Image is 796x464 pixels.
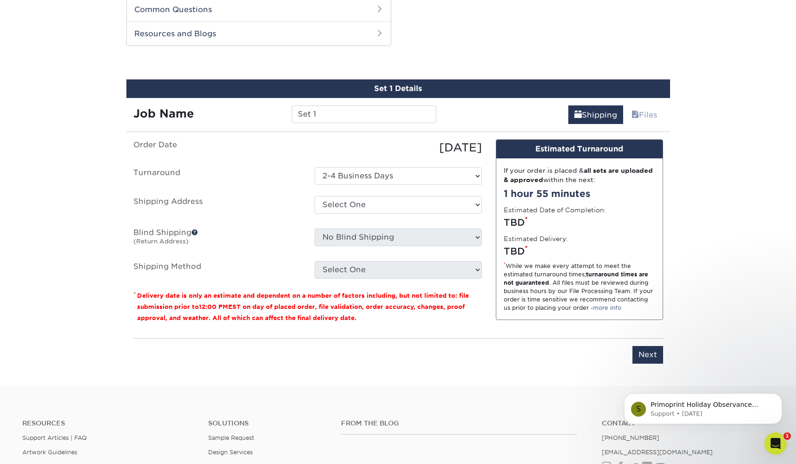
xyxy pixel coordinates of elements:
[208,419,327,427] h4: Solutions
[783,432,791,440] span: 1
[602,434,659,441] a: [PHONE_NUMBER]
[764,432,787,455] iframe: Intercom live chat
[504,234,568,243] label: Estimated Delivery:
[574,111,582,119] span: shipping
[22,419,194,427] h4: Resources
[504,244,655,258] div: TBD
[610,374,796,439] iframe: Intercom notifications message
[602,449,713,456] a: [EMAIL_ADDRESS][DOMAIN_NAME]
[568,105,623,124] a: Shipping
[602,419,774,427] a: Contact
[126,167,308,185] label: Turnaround
[504,216,655,229] div: TBD
[341,419,576,427] h4: From the Blog
[292,105,436,123] input: Enter a job name
[632,346,663,364] input: Next
[632,111,639,119] span: files
[126,139,308,156] label: Order Date
[199,303,228,310] span: 12:00 PM
[496,140,663,158] div: Estimated Turnaround
[40,27,157,145] span: Primoprint Holiday Observance Please note that our customer service department will be closed [DA...
[126,79,670,98] div: Set 1 Details
[504,166,655,185] div: If your order is placed & within the next:
[308,139,489,156] div: [DATE]
[126,229,308,250] label: Blind Shipping
[133,238,189,245] small: (Return Address)
[126,196,308,217] label: Shipping Address
[208,434,254,441] a: Sample Request
[504,271,648,286] strong: turnaround times are not guaranteed
[504,262,655,312] div: While we make every attempt to meet the estimated turnaround times; . All files must be reviewed ...
[208,449,253,456] a: Design Services
[504,187,655,201] div: 1 hour 55 minutes
[40,36,160,44] p: Message from Support, sent 16w ago
[127,21,391,46] h2: Resources and Blogs
[593,304,621,311] a: more info
[625,105,663,124] a: Files
[137,292,469,321] small: Delivery date is only an estimate and dependent on a number of factors including, but not limited...
[504,205,606,215] label: Estimated Date of Completion:
[133,107,194,120] strong: Job Name
[126,261,308,279] label: Shipping Method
